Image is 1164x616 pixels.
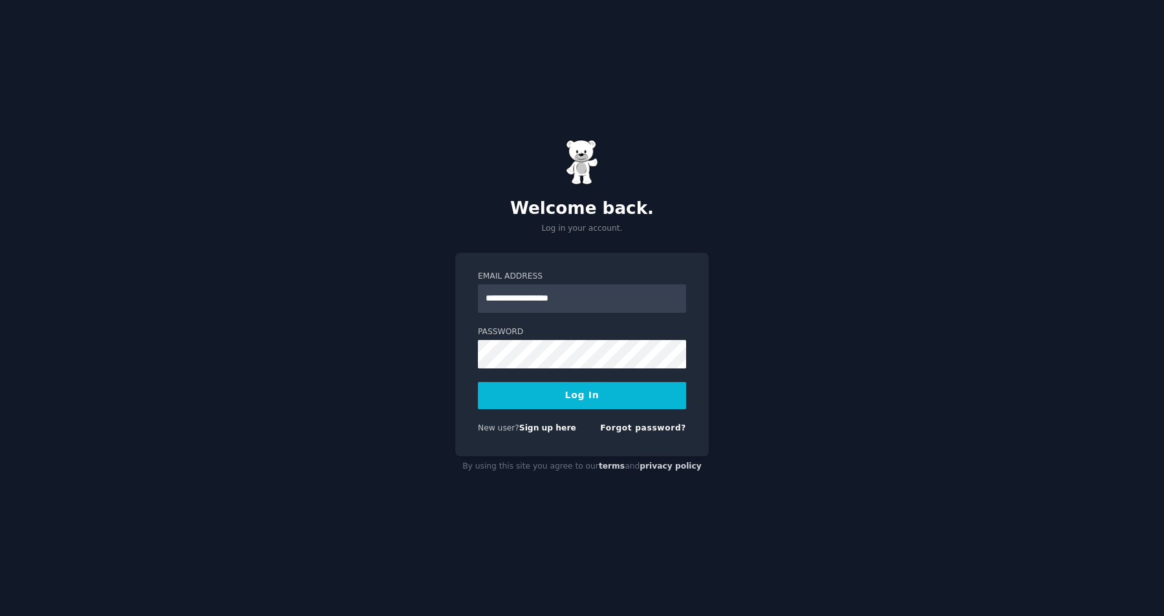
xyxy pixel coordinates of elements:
[478,326,686,338] label: Password
[600,423,686,432] a: Forgot password?
[519,423,576,432] a: Sign up here
[455,456,709,477] div: By using this site you agree to our and
[478,423,519,432] span: New user?
[640,462,702,471] a: privacy policy
[455,223,709,235] p: Log in your account.
[599,462,625,471] a: terms
[455,198,709,219] h2: Welcome back.
[478,271,686,282] label: Email Address
[566,140,598,185] img: Gummy Bear
[478,382,686,409] button: Log In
